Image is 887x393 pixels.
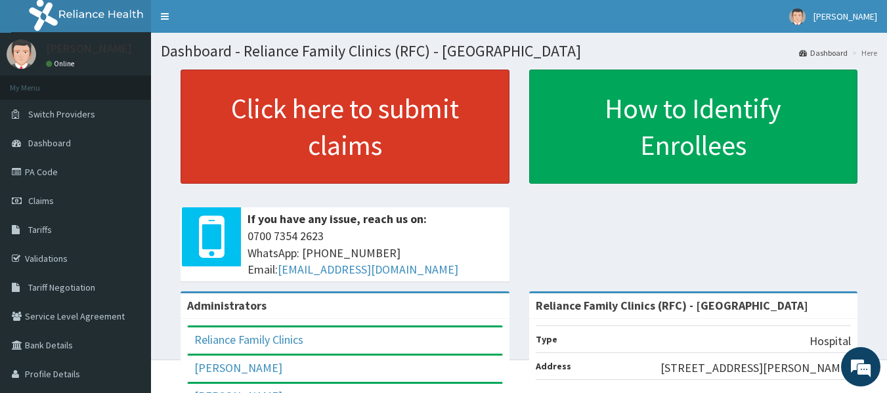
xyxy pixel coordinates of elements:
span: Tariff Negotiation [28,281,95,293]
div: Minimize live chat window [215,7,247,38]
p: [PERSON_NAME] [46,43,132,54]
a: Dashboard [799,47,848,58]
span: Switch Providers [28,108,95,120]
a: [EMAIL_ADDRESS][DOMAIN_NAME] [278,262,458,277]
a: Click here to submit claims [181,70,509,184]
span: Dashboard [28,137,71,149]
a: How to Identify Enrollees [529,70,858,184]
div: Chat with us now [68,73,221,91]
p: Hospital [810,333,851,350]
span: Claims [28,195,54,207]
span: Tariffs [28,224,52,236]
b: Administrators [187,298,267,313]
p: [STREET_ADDRESS][PERSON_NAME] [660,360,851,377]
li: Here [849,47,877,58]
img: d_794563401_company_1708531726252_794563401 [24,66,53,98]
span: [PERSON_NAME] [813,10,877,22]
a: Online [46,59,77,68]
a: [PERSON_NAME] [194,360,282,375]
h1: Dashboard - Reliance Family Clinics (RFC) - [GEOGRAPHIC_DATA] [161,43,877,60]
img: User Image [789,9,806,25]
img: User Image [7,39,36,69]
span: We're online! [76,115,181,247]
b: Type [536,333,557,345]
a: Reliance Family Clinics [194,332,303,347]
span: 0700 7354 2623 WhatsApp: [PHONE_NUMBER] Email: [248,228,503,278]
textarea: Type your message and hit 'Enter' [7,257,250,303]
b: If you have any issue, reach us on: [248,211,427,226]
b: Address [536,360,571,372]
strong: Reliance Family Clinics (RFC) - [GEOGRAPHIC_DATA] [536,298,808,313]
